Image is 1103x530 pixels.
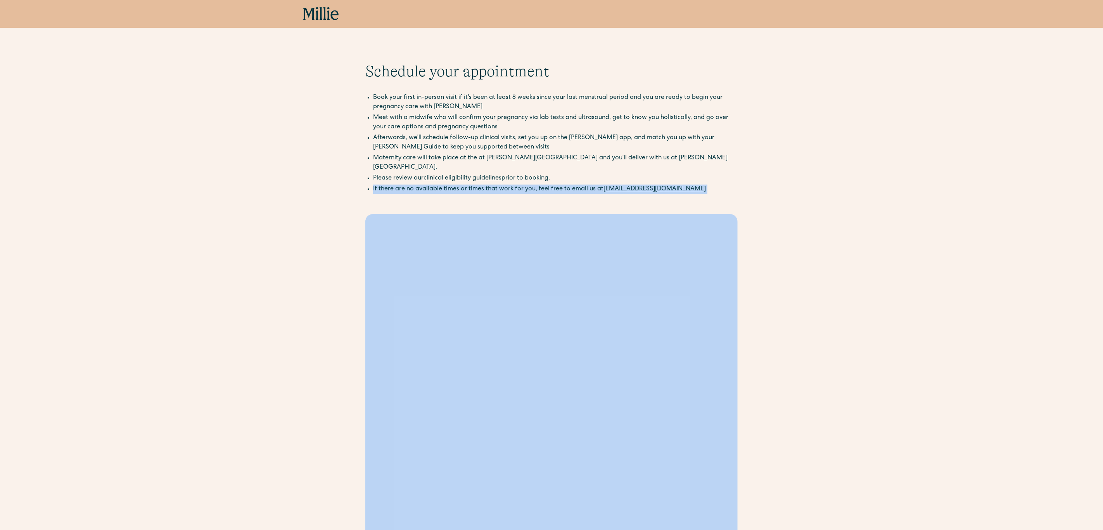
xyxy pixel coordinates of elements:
li: Afterwards, we'll schedule follow-up clinical visits, set you up on the [PERSON_NAME] app, and ma... [373,133,738,152]
li: Book your first in-person visit if it's been at least 8 weeks since your last menstrual period an... [373,93,738,112]
li: If there are no available times or times that work for you, feel free to email us at [373,185,738,194]
a: clinical eligibility guidelines [424,175,501,181]
li: Maternity care will take place at the at [PERSON_NAME][GEOGRAPHIC_DATA] and you'll deliver with u... [373,154,738,172]
li: Meet with a midwife who will confirm your pregnancy via lab tests and ultrasound, get to know you... [373,113,738,132]
a: [EMAIL_ADDRESS][DOMAIN_NAME] [603,186,706,192]
li: Please review our prior to booking. [373,174,738,183]
h1: Schedule your appointment [365,62,738,81]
